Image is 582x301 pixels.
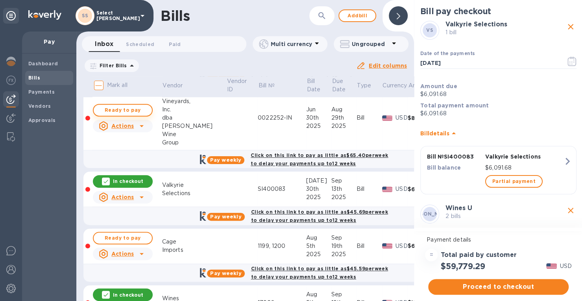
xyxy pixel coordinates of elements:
div: $8,720.00 [408,114,441,122]
div: Aug [331,105,357,114]
u: Edit columns [369,63,407,69]
div: = [425,249,438,261]
p: $6,091.68 [485,164,564,172]
b: Click on this link to pay as little as $65.40 per week to delay your payments up to 12 weeks [251,152,388,166]
p: Multi currency [271,40,312,48]
div: Bill [357,114,382,122]
span: Amount [408,81,441,90]
p: USD [395,185,408,193]
p: Vendor [163,81,183,90]
div: Valkyrie [162,181,226,189]
button: Ready to pay [93,104,153,116]
p: In checkout [113,178,143,185]
span: Scheduled [126,40,154,48]
div: 1199, 1200 [258,242,306,250]
b: Pay weekly [210,270,241,276]
b: Click on this link to pay as little as $45.59 per week to delay your payments up to 12 weeks [251,266,388,280]
div: 2025 [331,193,357,201]
div: 30th [306,185,331,193]
span: Bill Date [307,77,331,94]
p: USD [560,262,572,270]
button: close [565,205,576,216]
div: $6,078.13 [408,242,441,250]
b: Dashboard [28,61,58,66]
div: 2025 [306,122,331,130]
div: Group [162,138,226,147]
b: Click on this link to pay as little as $45.69 per week to delay your payments up to 12 weeks [251,209,388,223]
p: Bill № SI400083 [427,153,482,161]
p: Ungrouped [352,40,389,48]
div: 30th [306,114,331,122]
b: VS [426,27,433,33]
p: Amount [408,81,430,90]
div: $6,091.68 [408,185,441,193]
p: USD [395,242,408,250]
b: Pay weekly [210,214,241,220]
span: Vendor [163,81,193,90]
div: dba [162,114,226,122]
div: SI400083 [258,185,306,193]
div: Aug [306,290,331,299]
span: Type [357,81,381,90]
div: 2025 [306,250,331,259]
p: Type [357,81,371,90]
h2: Bill pay checkout [420,6,576,16]
span: Paid [169,40,181,48]
span: Add bill [346,11,369,20]
div: Sep [331,177,357,185]
div: 5th [306,242,331,250]
div: Bill [357,242,382,250]
div: Wine [162,130,226,138]
b: Amount due [420,83,457,89]
img: USD [382,187,393,192]
img: USD [382,115,393,121]
span: Due Date [332,77,356,94]
div: Bill [357,185,382,193]
p: USD [395,114,408,122]
b: Approvals [28,117,56,123]
div: Sep [331,290,357,299]
div: 0022252-IN [258,114,306,122]
p: Due Date [332,77,346,94]
span: Ready to pay [100,105,146,115]
b: [PERSON_NAME] [407,211,452,217]
label: Date of the payments [420,52,475,56]
button: Addbill [338,9,376,22]
div: Cage [162,238,226,246]
u: Actions [111,123,134,129]
div: Jun [306,105,331,114]
b: Vendors [28,103,51,109]
p: $6,091.68 [420,109,576,118]
p: Pay [28,38,70,46]
h1: Bills [161,7,190,24]
div: 2025 [306,193,331,201]
p: Mark all [107,81,127,89]
b: Pay weekly [210,157,241,163]
button: Proceed to checkout [428,279,569,295]
button: Partial payment [485,175,543,188]
p: $6,091.68 [420,90,576,98]
p: Vendor ID [227,77,247,94]
b: Total payment amount [420,102,489,109]
span: Partial payment [492,177,536,186]
b: Valkyrie Selections [445,20,507,28]
div: 2025 [331,122,357,130]
b: Bills [28,75,40,81]
p: Currency [382,81,407,90]
p: 2 bills [445,212,565,220]
div: 2025 [331,250,357,259]
p: Bill № [259,81,275,90]
u: Actions [111,251,134,257]
img: Foreign exchange [6,76,16,85]
p: Bill balance [427,164,482,172]
div: Unpin categories [3,8,19,24]
p: Payment details [427,236,570,244]
div: [PERSON_NAME] [162,122,226,130]
img: USD [546,263,557,269]
p: Filter Bills [96,62,127,69]
b: Bill details [420,130,449,137]
h3: Total paid by customer [441,251,517,259]
img: USD [382,243,393,249]
span: Proceed to checkout [434,282,562,292]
